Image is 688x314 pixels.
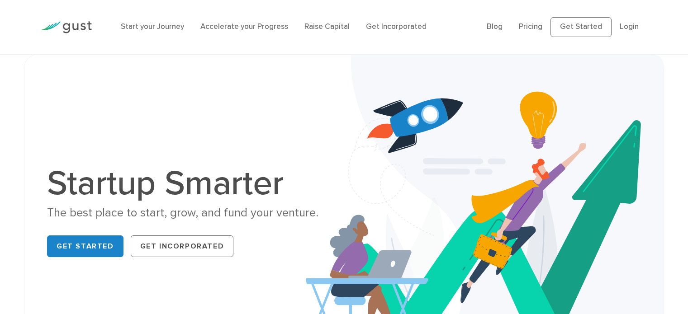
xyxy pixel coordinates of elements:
a: Get Incorporated [131,235,234,257]
a: Get Started [47,235,123,257]
div: The best place to start, grow, and fund your venture. [47,205,337,221]
a: Pricing [519,22,542,31]
a: Blog [487,22,503,31]
img: Gust Logo [41,21,92,33]
h1: Startup Smarter [47,166,337,201]
a: Raise Capital [304,22,350,31]
a: Start your Journey [121,22,184,31]
a: Login [620,22,639,31]
a: Get Incorporated [366,22,427,31]
a: Accelerate your Progress [200,22,288,31]
a: Get Started [550,17,612,37]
